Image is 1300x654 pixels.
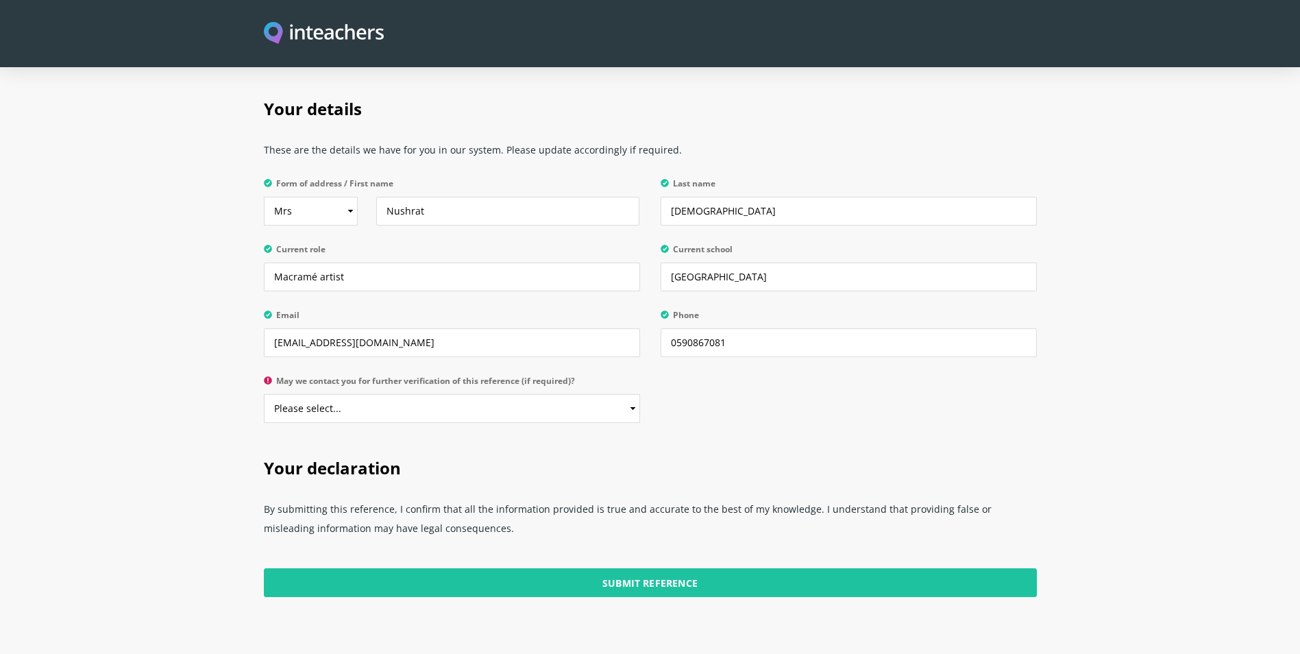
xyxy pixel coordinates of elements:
img: Inteachers [264,22,384,46]
label: Email [264,311,640,328]
label: May we contact you for further verification of this reference (if required)? [264,376,640,394]
p: By submitting this reference, I confirm that all the information provided is true and accurate to... [264,494,1037,552]
span: Your declaration [264,457,401,479]
a: Visit this site's homepage [264,22,384,46]
label: Current school [661,245,1037,263]
label: Current role [264,245,640,263]
label: Form of address / First name [264,179,640,197]
p: These are the details we have for you in our system. Please update accordingly if required. [264,135,1037,173]
span: Your details [264,97,362,120]
label: Phone [661,311,1037,328]
input: Submit Reference [264,568,1037,597]
label: Last name [661,179,1037,197]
